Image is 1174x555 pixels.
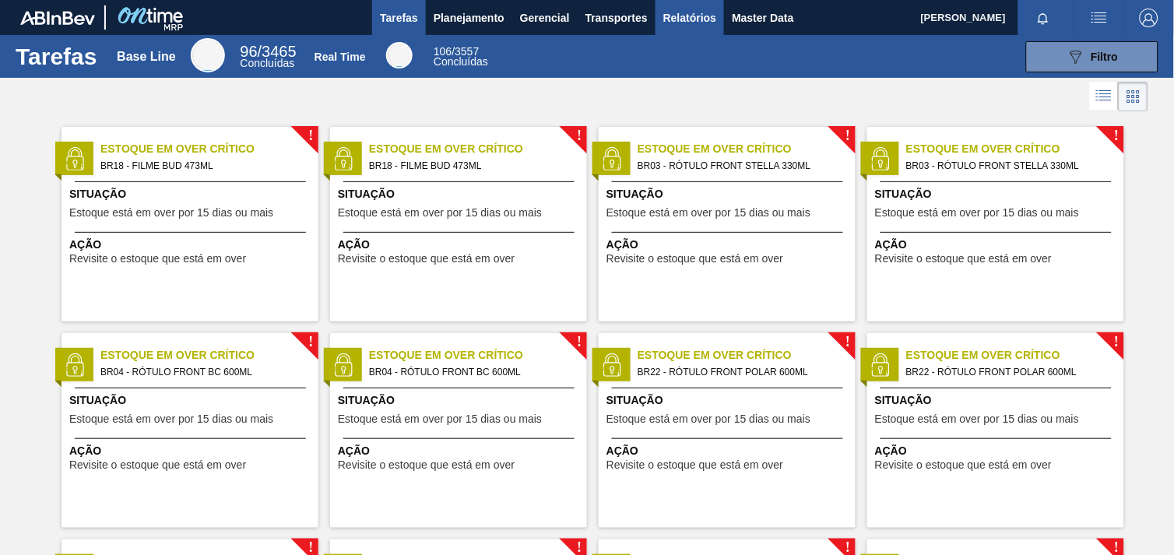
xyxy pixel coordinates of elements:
[434,45,452,58] span: 106
[69,186,315,202] span: Situação
[332,147,355,170] img: status
[606,413,810,425] span: Estoque está em over por 15 dias ou mais
[906,347,1124,364] span: Estoque em Over Crítico
[241,45,297,68] div: Base Line
[1091,51,1119,63] span: Filtro
[380,9,418,27] span: Tarefas
[338,443,583,459] span: Ação
[63,147,86,170] img: status
[1090,9,1109,27] img: userActions
[1114,336,1119,348] span: !
[69,392,315,409] span: Situação
[638,157,843,174] span: BR03 - RÓTULO FRONT STELLA 330ML
[16,47,97,65] h1: Tarefas
[520,9,570,27] span: Gerencial
[69,253,246,265] span: Revisite o estoque que está em over
[638,141,856,157] span: Estoque em Over Crítico
[308,543,313,554] span: !
[20,11,95,25] img: TNhmsLtSVTkK8tSr43FrP2fwEKptu5GPRR3wAAAABJRU5ErkJggg==
[606,237,852,253] span: Ação
[663,9,716,27] span: Relatórios
[369,347,587,364] span: Estoque em Over Crítico
[875,253,1052,265] span: Revisite o estoque que está em over
[606,186,852,202] span: Situação
[606,253,783,265] span: Revisite o estoque que está em over
[875,443,1120,459] span: Ação
[585,9,648,27] span: Transportes
[308,130,313,142] span: !
[338,237,583,253] span: Ação
[69,207,273,219] span: Estoque está em over por 15 dias ou mais
[100,157,306,174] span: BR18 - FILME BUD 473ML
[338,392,583,409] span: Situação
[845,130,850,142] span: !
[100,141,318,157] span: Estoque em Over Crítico
[117,50,176,64] div: Base Line
[241,43,297,60] span: / 3465
[369,364,575,381] span: BR04 - RÓTULO FRONT BC 600ML
[308,336,313,348] span: !
[434,45,479,58] span: / 3557
[1114,130,1119,142] span: !
[338,186,583,202] span: Situação
[600,147,624,170] img: status
[732,9,793,27] span: Master Data
[1090,82,1119,111] div: Visão em Lista
[69,443,315,459] span: Ação
[241,57,295,69] span: Concluídas
[369,157,575,174] span: BR18 - FILME BUD 473ML
[338,413,542,425] span: Estoque está em over por 15 dias ou mais
[577,543,582,554] span: !
[69,459,246,471] span: Revisite o estoque que está em over
[369,141,587,157] span: Estoque em Over Crítico
[638,347,856,364] span: Estoque em Over Crítico
[869,353,892,377] img: status
[100,347,318,364] span: Estoque em Over Crítico
[1018,7,1068,29] button: Notificações
[875,237,1120,253] span: Ação
[1114,543,1119,554] span: !
[338,253,515,265] span: Revisite o estoque que está em over
[386,42,413,68] div: Real Time
[606,459,783,471] span: Revisite o estoque que está em over
[906,157,1112,174] span: BR03 - RÓTULO FRONT STELLA 330ML
[875,392,1120,409] span: Situação
[332,353,355,377] img: status
[577,336,582,348] span: !
[845,543,850,554] span: !
[100,364,306,381] span: BR04 - RÓTULO FRONT BC 600ML
[577,130,582,142] span: !
[69,413,273,425] span: Estoque está em over por 15 dias ou mais
[434,55,488,68] span: Concluídas
[1119,82,1148,111] div: Visão em Cards
[869,147,892,170] img: status
[606,207,810,219] span: Estoque está em over por 15 dias ou mais
[1140,9,1158,27] img: Logout
[69,237,315,253] span: Ação
[600,353,624,377] img: status
[606,392,852,409] span: Situação
[875,207,1079,219] span: Estoque está em over por 15 dias ou mais
[606,443,852,459] span: Ação
[338,207,542,219] span: Estoque está em over por 15 dias ou mais
[875,186,1120,202] span: Situação
[241,43,258,60] span: 96
[191,38,225,72] div: Base Line
[638,364,843,381] span: BR22 - RÓTULO FRONT POLAR 600ML
[338,459,515,471] span: Revisite o estoque que está em over
[906,141,1124,157] span: Estoque em Over Crítico
[875,413,1079,425] span: Estoque está em over por 15 dias ou mais
[845,336,850,348] span: !
[875,459,1052,471] span: Revisite o estoque que está em over
[1026,41,1158,72] button: Filtro
[906,364,1112,381] span: BR22 - RÓTULO FRONT POLAR 600ML
[63,353,86,377] img: status
[434,47,488,67] div: Real Time
[434,9,504,27] span: Planejamento
[315,51,366,63] div: Real Time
